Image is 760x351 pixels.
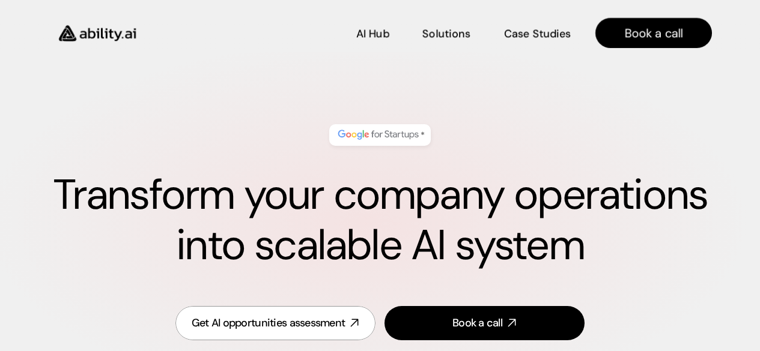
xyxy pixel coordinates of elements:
p: Solutions [422,26,470,41]
a: Book a call [385,306,585,340]
p: Book a call [625,25,683,41]
a: Case Studies [503,23,571,44]
div: Get AI opportunities assessment [192,316,345,331]
a: Book a call [595,18,712,48]
div: Book a call [452,316,502,331]
nav: Main navigation [153,18,712,48]
h1: Transform your company operations into scalable AI system [48,170,712,271]
a: AI Hub [356,23,389,44]
a: Solutions [422,23,470,44]
p: AI Hub [356,26,389,41]
p: Case Studies [504,26,571,41]
a: Get AI opportunities assessment [175,306,375,340]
